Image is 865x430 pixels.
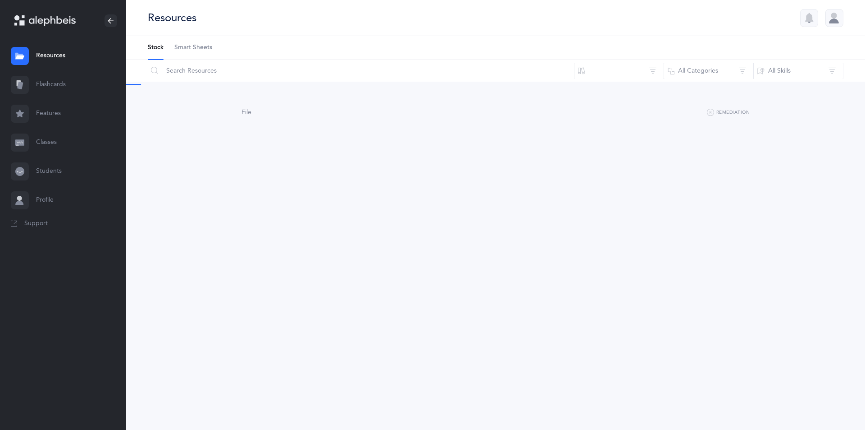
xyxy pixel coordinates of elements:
[707,107,750,118] button: Remediation
[174,43,212,52] span: Smart Sheets
[753,60,843,82] button: All Skills
[147,60,574,82] input: Search Resources
[148,10,196,25] div: Resources
[241,109,251,116] span: File
[24,219,48,228] span: Support
[664,60,754,82] button: All Categories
